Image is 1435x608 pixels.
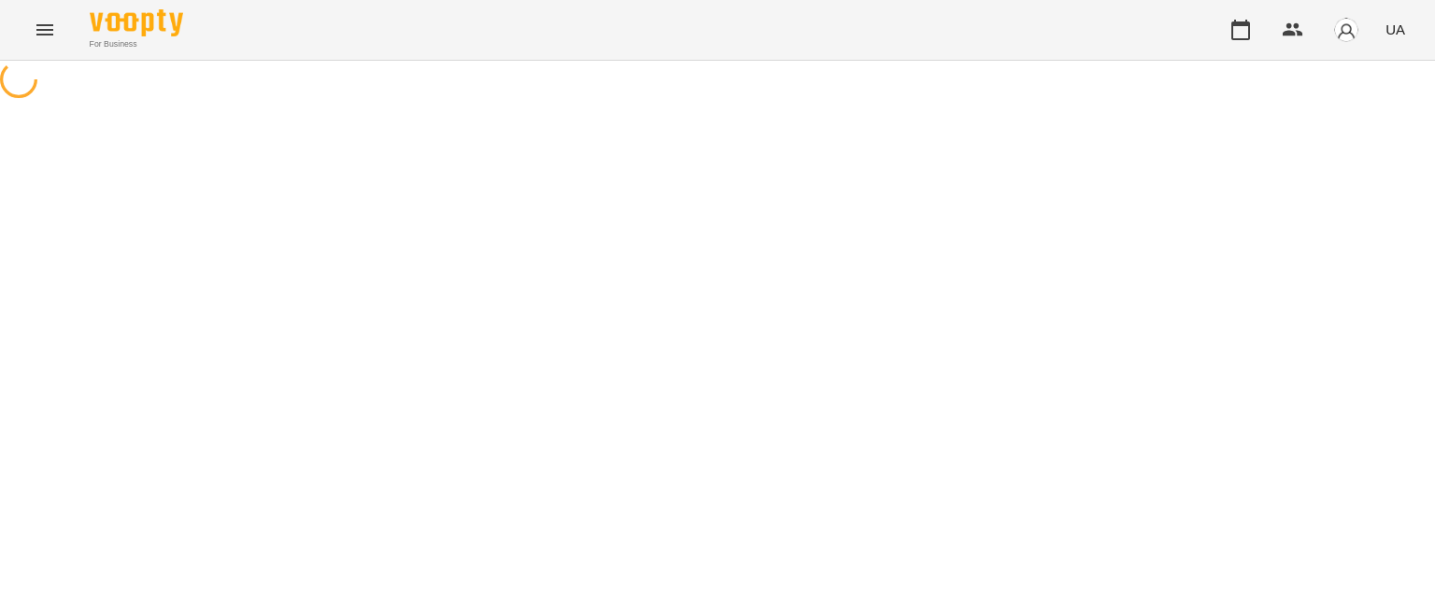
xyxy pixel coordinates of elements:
[1333,17,1359,43] img: avatar_s.png
[1378,12,1413,47] button: UA
[1385,20,1405,39] span: UA
[90,9,183,36] img: Voopty Logo
[90,38,183,50] span: For Business
[22,7,67,52] button: Menu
